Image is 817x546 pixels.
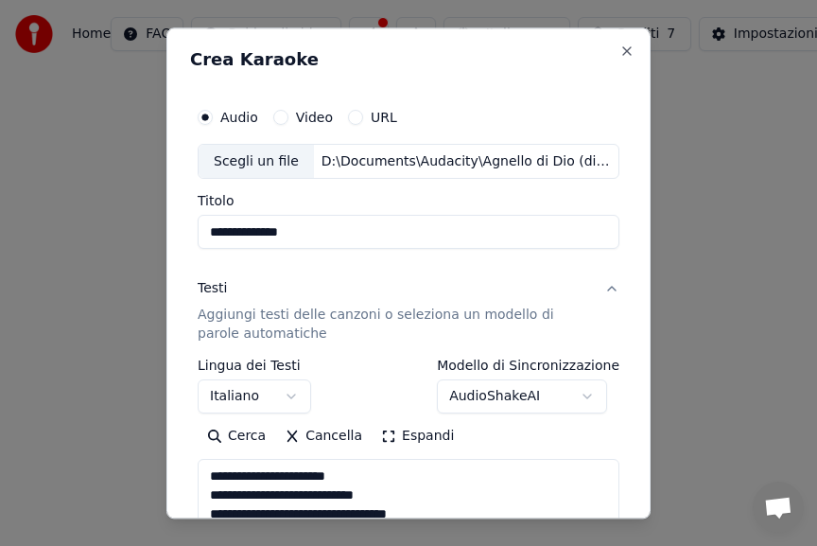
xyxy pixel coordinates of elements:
[190,51,627,68] h2: Crea Karaoke
[372,422,463,452] button: Espandi
[198,195,619,208] label: Titolo
[199,145,314,179] div: Scegli un file
[314,152,618,171] div: D:\Documents\Audacity\Agnello di Dio (di [PERSON_NAME] - con versione strumentale)2.mp3
[275,422,372,452] button: Cancella
[198,265,619,360] button: TestiAggiungi testi delle canzoni o seleziona un modello di parole automatiche
[220,111,258,124] label: Audio
[198,360,311,373] label: Lingua dei Testi
[371,111,397,124] label: URL
[198,280,227,299] div: Testi
[296,111,333,124] label: Video
[198,422,275,452] button: Cerca
[437,360,619,373] label: Modello di Sincronizzazione
[198,307,589,344] p: Aggiungi testi delle canzoni o seleziona un modello di parole automatiche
